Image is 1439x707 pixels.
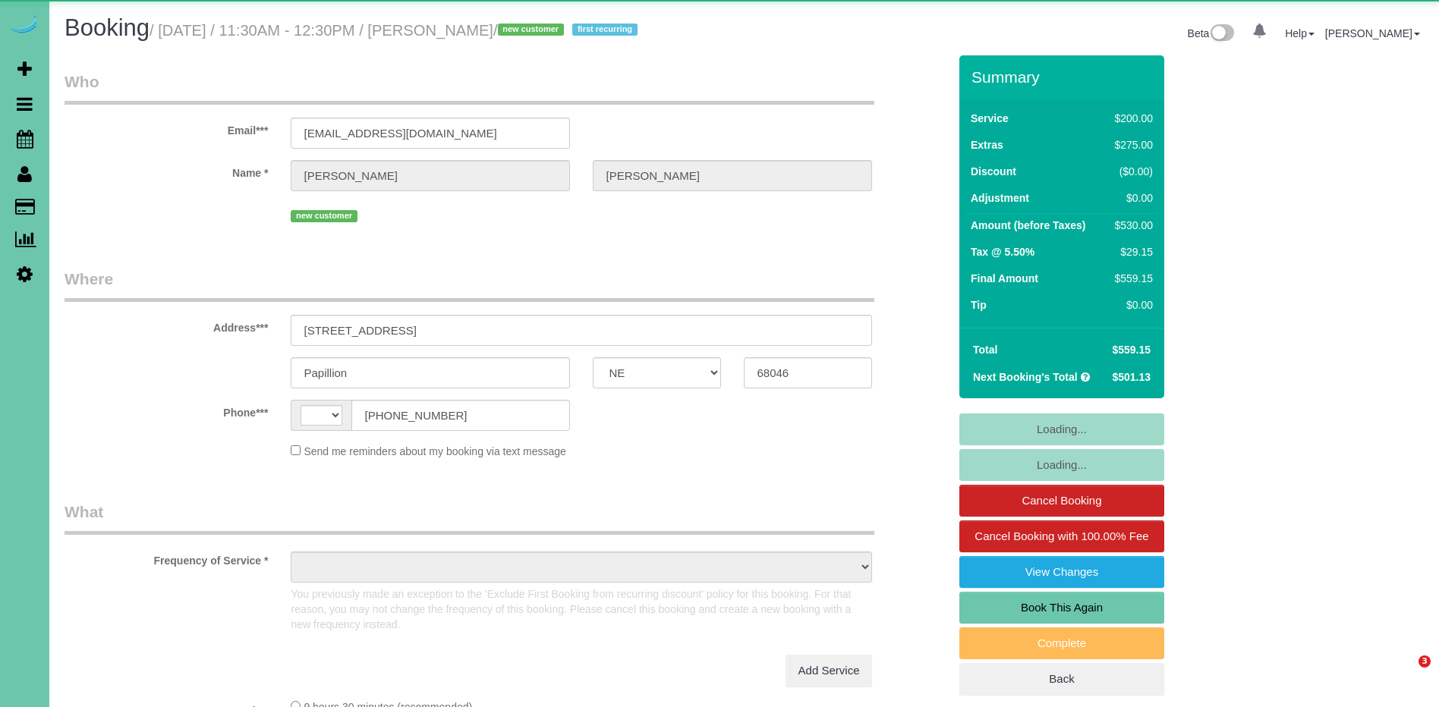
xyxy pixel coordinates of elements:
[1109,164,1153,179] div: ($0.00)
[1109,190,1153,206] div: $0.00
[1109,244,1153,259] div: $29.15
[971,244,1034,259] label: Tax @ 5.50%
[973,371,1078,383] strong: Next Booking's Total
[971,137,1003,152] label: Extras
[1112,371,1151,383] span: $501.13
[959,663,1164,695] a: Back
[786,655,873,687] a: Add Service
[65,268,874,302] legend: Where
[1109,111,1153,126] div: $200.00
[973,344,997,356] strong: Total
[959,592,1164,624] a: Book This Again
[291,210,357,222] span: new customer
[971,190,1029,206] label: Adjustment
[9,15,39,36] img: Automaid Logo
[1419,655,1431,668] span: 3
[975,529,1148,542] span: Cancel Booking with 100.00% Fee
[971,111,1009,126] label: Service
[959,520,1164,552] a: Cancel Booking with 100.00% Fee
[971,68,1157,86] h3: Summary
[959,556,1164,588] a: View Changes
[1209,24,1234,44] img: New interface
[971,297,987,313] label: Tip
[1109,137,1153,152] div: $275.00
[1387,655,1424,692] iframe: Intercom live chat
[572,24,637,36] span: first recurring
[53,160,279,181] label: Name *
[498,24,564,36] span: new customer
[65,71,874,105] legend: Who
[959,485,1164,517] a: Cancel Booking
[1112,344,1151,356] span: $559.15
[971,218,1085,233] label: Amount (before Taxes)
[971,164,1016,179] label: Discount
[65,14,150,41] span: Booking
[53,548,279,568] label: Frequency of Service *
[1325,27,1420,39] a: [PERSON_NAME]
[1109,297,1153,313] div: $0.00
[1109,271,1153,286] div: $559.15
[291,586,872,632] p: You previously made an exception to the 'Exclude First Booking from recurring discount' policy fo...
[1285,27,1315,39] a: Help
[304,445,566,457] span: Send me reminders about my booking via text message
[150,22,642,39] small: / [DATE] / 11:30AM - 12:30PM / [PERSON_NAME]
[1109,218,1153,233] div: $530.00
[493,22,642,39] span: /
[971,271,1038,286] label: Final Amount
[1188,27,1235,39] a: Beta
[65,501,874,535] legend: What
